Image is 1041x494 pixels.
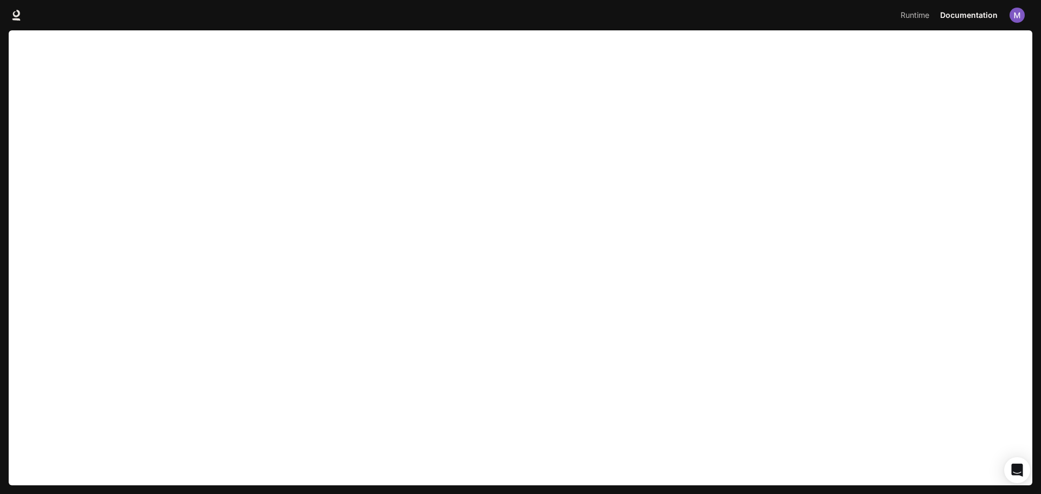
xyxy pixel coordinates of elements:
[940,9,998,22] span: Documentation
[1004,457,1030,483] div: Open Intercom Messenger
[9,30,1032,494] iframe: Documentation
[901,9,929,22] span: Runtime
[1006,4,1028,26] button: User avatar
[895,4,935,26] a: Runtime
[1010,8,1025,23] img: User avatar
[936,4,1002,26] a: Documentation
